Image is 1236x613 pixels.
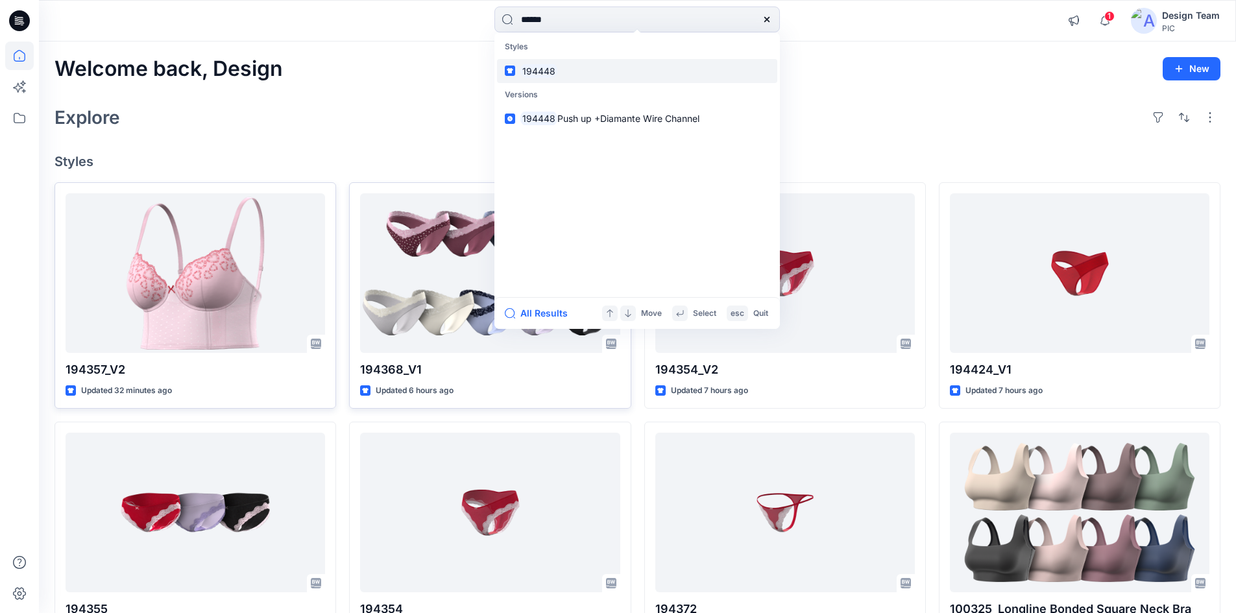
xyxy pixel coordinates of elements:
p: Move [641,307,662,320]
span: Push up +Diamante Wire Channel [557,113,699,124]
p: 194357_V2 [66,361,325,379]
p: esc [731,307,744,320]
a: 194354_V2 [655,193,915,354]
p: 194354_V2 [655,361,915,379]
a: 194354 [360,433,620,593]
img: avatar [1131,8,1157,34]
a: 194448 [497,59,777,83]
p: 194368_V1 [360,361,620,379]
a: 100325_Longline Bonded Square Neck Bra [950,433,1209,593]
div: PIC [1162,23,1220,33]
a: 194355 [66,433,325,593]
button: New [1163,57,1220,80]
span: 1 [1104,11,1115,21]
p: 194424_V1 [950,361,1209,379]
mark: 194448 [520,64,557,78]
p: Updated 7 hours ago [965,384,1043,398]
div: Design Team [1162,8,1220,23]
a: 194448Push up +Diamante Wire Channel [497,106,777,130]
p: Versions [497,83,777,107]
h2: Explore [55,107,120,128]
p: Updated 6 hours ago [376,384,454,398]
p: Quit [753,307,768,320]
a: 194368_V1 [360,193,620,354]
button: All Results [505,306,576,321]
a: 194372 [655,433,915,593]
a: 194424_V1 [950,193,1209,354]
p: Updated 32 minutes ago [81,384,172,398]
a: 194357_V2 [66,193,325,354]
h2: Welcome back, Design [55,57,283,81]
p: Updated 7 hours ago [671,384,748,398]
p: Select [693,307,716,320]
mark: 194448 [520,111,557,126]
p: Styles [497,35,777,59]
h4: Styles [55,154,1220,169]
